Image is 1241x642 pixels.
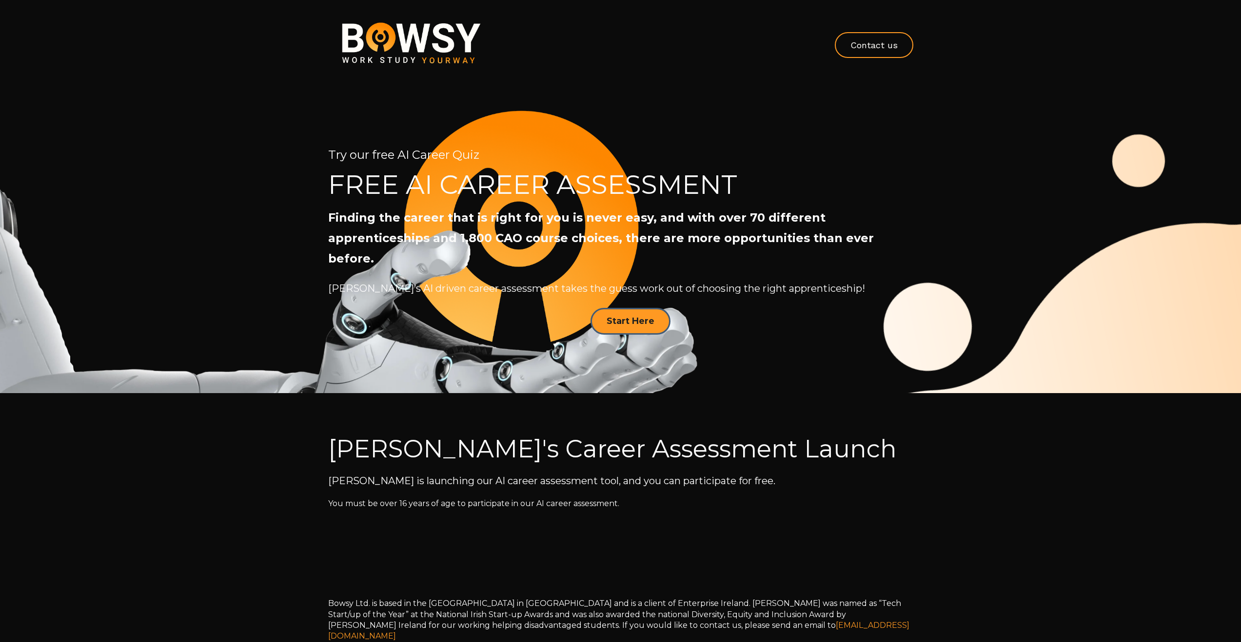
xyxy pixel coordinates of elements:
img: Bowsy Ltd [328,10,494,77]
a: Start Here [591,308,670,335]
h2: FREE AI CAREER ASSESSMENT [328,170,913,200]
p: [PERSON_NAME] is launching our AI career assessment tool, and you can participate for free. [328,474,913,488]
strong: Finding the career that is right for you is never easy, and with over 70 different apprenticeship... [328,210,874,265]
span: You must be over 16 years of age to participate in our AI career assessment. [328,499,619,508]
a: Contact us [835,32,913,58]
p: [PERSON_NAME]’s AI driven career assessment takes the guess work out of choosing the right appren... [328,280,913,297]
span: Bowsy Ltd. is based in the [GEOGRAPHIC_DATA] in [GEOGRAPHIC_DATA] and is a client of Enterprise I... [328,599,901,630]
h2: [PERSON_NAME]'s Career Assessment Launch [328,432,913,466]
span: Try our free AI Career Quiz [328,148,479,162]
